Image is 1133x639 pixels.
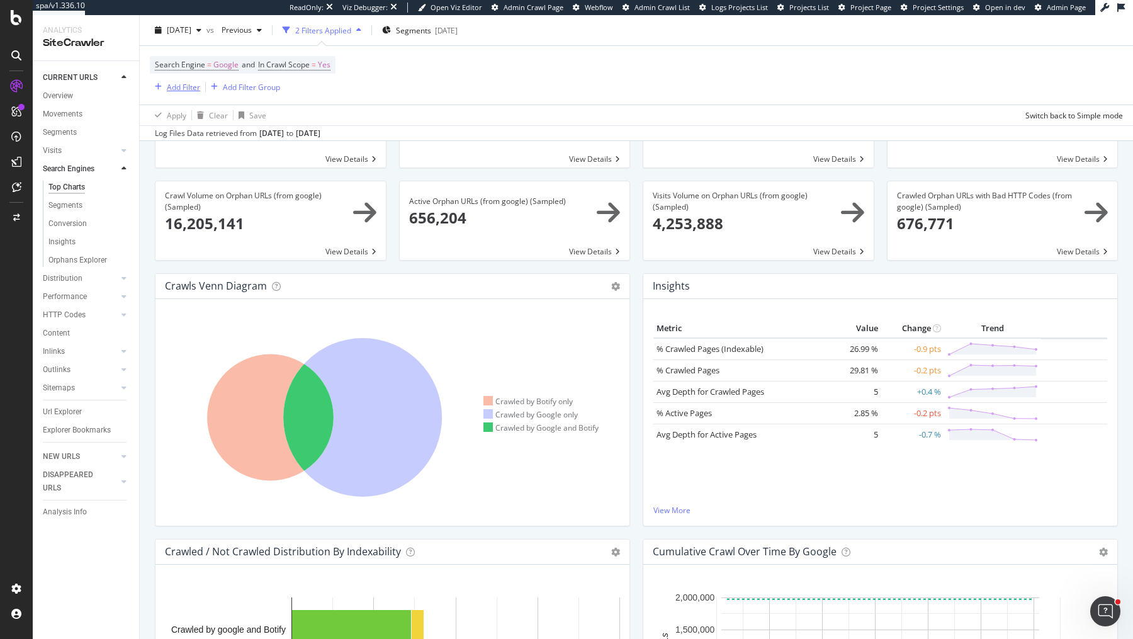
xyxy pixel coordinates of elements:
div: Performance [43,290,87,303]
i: Options [611,282,620,291]
a: Top Charts [48,181,130,194]
span: Project Page [850,3,891,12]
div: Viz Debugger: [342,3,388,13]
h4: Insights [653,278,690,295]
div: Crawled by Google and Botify [483,422,599,433]
a: Url Explorer [43,405,130,419]
div: Save [249,110,266,120]
span: = [312,59,316,70]
a: Distribution [43,272,118,285]
div: NEW URLS [43,450,80,463]
th: Change [881,319,944,338]
a: Outlinks [43,363,118,376]
span: Open in dev [985,3,1025,12]
a: NEW URLS [43,450,118,463]
span: Admin Page [1047,3,1086,12]
a: Movements [43,108,130,121]
button: [DATE] [150,20,206,40]
a: Visits [43,144,118,157]
a: Project Settings [901,3,964,13]
div: Distribution [43,272,82,285]
div: [DATE] [259,128,284,139]
td: -0.7 % [881,424,944,445]
text: 1,500,000 [675,625,714,635]
span: Google [213,56,239,74]
div: Content [43,327,70,340]
button: Save [234,105,266,125]
a: Explorer Bookmarks [43,424,130,437]
button: Switch back to Simple mode [1020,105,1123,125]
div: Apply [167,110,186,120]
button: Clear [192,105,228,125]
span: In Crawl Scope [258,59,310,70]
a: Orphans Explorer [48,254,130,267]
td: -0.9 pts [881,338,944,360]
i: Options [611,548,620,557]
span: = [207,59,211,70]
a: % Active Pages [657,407,712,419]
a: Projects List [777,3,829,13]
div: Top Charts [48,181,85,194]
span: Yes [318,56,330,74]
a: Insights [48,235,130,249]
span: Webflow [585,3,613,12]
button: 2 Filters Applied [278,20,366,40]
a: Open Viz Editor [418,3,482,13]
span: 2025 Aug. 16th [167,25,191,35]
a: Content [43,327,130,340]
td: -0.2 pts [881,359,944,381]
span: vs [206,25,217,35]
span: Logs Projects List [711,3,768,12]
a: Project Page [838,3,891,13]
div: Inlinks [43,345,65,358]
i: Options [1099,548,1108,557]
div: Overview [43,89,73,103]
div: Switch back to Simple mode [1025,110,1123,120]
a: % Crawled Pages [657,365,719,376]
div: SiteCrawler [43,36,129,50]
h4: Crawled / Not Crawled Distribution By Indexability [165,543,401,560]
a: Sitemaps [43,382,118,395]
div: Log Files Data retrieved from to [155,128,320,139]
div: Add Filter Group [223,81,280,92]
iframe: Intercom live chat [1090,596,1120,626]
td: 5 [831,381,881,402]
a: Open in dev [973,3,1025,13]
td: -0.2 pts [881,402,944,424]
button: Previous [217,20,267,40]
a: Admin Crawl List [623,3,690,13]
div: Visits [43,144,62,157]
div: 2 Filters Applied [295,25,351,35]
button: Apply [150,105,186,125]
text: 2,000,000 [675,593,714,603]
span: Project Settings [913,3,964,12]
a: View More [653,505,1107,516]
td: 26.99 % [831,338,881,360]
span: and [242,59,255,70]
span: Admin Crawl Page [504,3,563,12]
div: ReadOnly: [290,3,324,13]
span: Open Viz Editor [431,3,482,12]
td: +0.4 % [881,381,944,402]
a: Logs Projects List [699,3,768,13]
div: Search Engines [43,162,94,176]
button: Add Filter Group [206,79,280,94]
a: Admin Crawl Page [492,3,563,13]
a: Inlinks [43,345,118,358]
div: Url Explorer [43,405,82,419]
a: Segments [43,126,130,139]
a: Segments [48,199,130,212]
th: Trend [944,319,1041,338]
a: Conversion [48,217,130,230]
span: Admin Crawl List [634,3,690,12]
span: Segments [396,25,431,35]
a: Avg Depth for Crawled Pages [657,386,764,397]
button: Segments[DATE] [377,20,463,40]
div: [DATE] [435,25,458,35]
div: Movements [43,108,82,121]
span: Previous [217,25,252,35]
div: Analytics [43,25,129,36]
div: HTTP Codes [43,308,86,322]
a: Webflow [573,3,613,13]
a: Avg Depth for Active Pages [657,429,757,440]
